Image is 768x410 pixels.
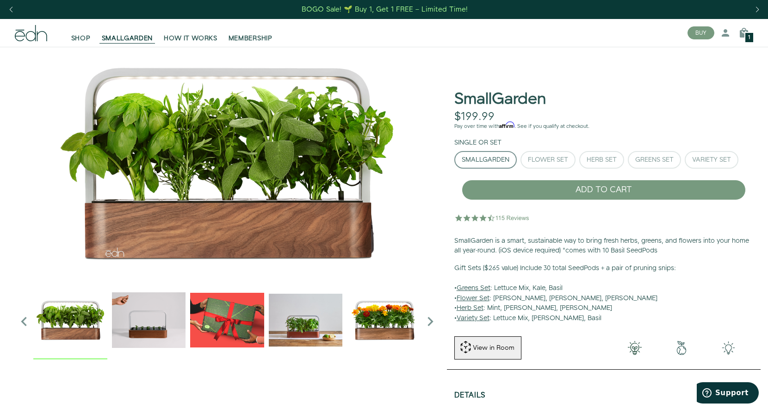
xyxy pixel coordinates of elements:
div: Herb Set [587,157,617,163]
img: green-earth.png [658,341,705,355]
span: MEMBERSHIP [229,34,273,43]
span: Affirm [499,122,514,128]
button: View in Room [454,336,521,360]
div: Flower Set [528,157,568,163]
h5: Details [454,391,486,402]
u: Flower Set [457,294,489,303]
p: SmallGarden is a smart, sustainable way to bring fresh herbs, greens, and flowers into your home ... [454,236,753,256]
a: SMALLGARDEN [96,23,159,43]
button: SmallGarden [454,151,517,169]
label: Single or Set [454,138,502,147]
div: 2 / 6 [112,283,186,360]
span: HOW IT WORKS [164,34,217,43]
span: SHOP [71,34,91,43]
div: Greens Set [635,157,674,163]
img: Official-EDN-SMALLGARDEN-HERB-HERO-SLV-2000px_4096x.png [15,47,440,278]
u: Greens Set [457,284,490,293]
u: Variety Set [457,314,489,323]
u: Herb Set [457,303,483,313]
i: Next slide [421,312,440,331]
p: • : Lettuce Mix, Kale, Basil • : [PERSON_NAME], [PERSON_NAME], [PERSON_NAME] • : Mint, [PERSON_NA... [454,264,753,324]
button: Herb Set [579,151,624,169]
div: 3 / 6 [190,283,264,360]
button: Greens Set [628,151,681,169]
span: SMALLGARDEN [102,34,153,43]
a: HOW IT WORKS [158,23,223,43]
img: Official-EDN-SMALLGARDEN-HERB-HERO-SLV-2000px_1024x.png [33,283,107,357]
img: edn-smallgarden-tech.png [705,341,752,355]
div: Variety Set [692,157,731,163]
div: 5 / 6 [347,283,421,360]
div: 1 / 6 [15,47,440,278]
iframe: Opens a widget where you can find more information [697,382,759,405]
button: BUY [687,26,714,39]
div: 4 / 6 [269,283,343,360]
div: View in Room [472,343,515,353]
button: Variety Set [685,151,738,169]
b: Gift Sets ($265 value) Include 30 total SeedPods + a pair of pruning snips: [454,264,676,273]
img: 4.5 star rating [454,208,531,227]
a: BOGO Sale! 🌱 Buy 1, Get 1 FREE – Limited Time! [301,2,469,17]
img: edn-trim-basil.2021-09-07_14_55_24_1024x.gif [112,283,186,357]
img: edn-smallgarden-marigold-hero-SLV-2000px_1024x.png [347,283,421,357]
div: 1 / 6 [33,283,107,360]
div: SmallGarden [462,157,509,163]
span: 1 [748,35,750,40]
a: SHOP [66,23,96,43]
i: Previous slide [15,312,33,331]
button: Flower Set [520,151,576,169]
img: EMAILS_-_Holiday_21_PT1_28_9986b34a-7908-4121-b1c1-9595d1e43abe_1024x.png [190,283,264,357]
p: Pay over time with . See if you qualify at checkout. [454,122,753,131]
h1: SmallGarden [454,91,546,108]
button: ADD TO CART [462,180,746,200]
a: MEMBERSHIP [223,23,278,43]
img: 001-light-bulb.png [611,341,658,355]
img: edn-smallgarden-mixed-herbs-table-product-2000px_1024x.jpg [269,283,343,357]
div: BOGO Sale! 🌱 Buy 1, Get 1 FREE – Limited Time! [302,5,468,14]
div: $199.99 [454,110,495,124]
